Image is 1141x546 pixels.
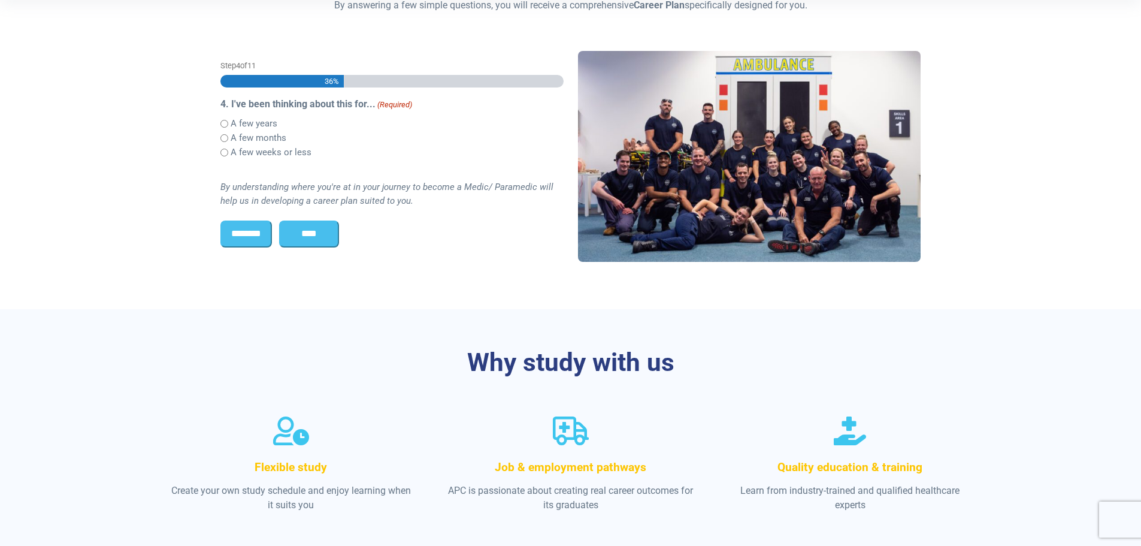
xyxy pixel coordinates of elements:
[231,146,311,159] label: A few weeks or less
[727,484,973,512] p: Learn from industry-trained and qualified healthcare experts
[376,99,412,111] span: (Required)
[220,60,564,71] p: Step of
[220,348,921,378] h3: Why study with us
[247,61,256,70] span: 11
[255,460,327,474] span: Flexible study
[447,484,694,512] p: APC is passionate about creating real career outcomes for its graduates
[236,61,240,70] span: 4
[220,182,553,206] i: By understanding where you're at in your journey to become a Medic/ Paramedic will help us in dev...
[231,117,277,131] label: A few years
[168,484,414,512] p: Create your own study schedule and enjoy learning when it suits you
[777,460,922,474] span: Quality education & training
[220,97,564,111] legend: 4. I've been thinking about this for...
[231,131,286,145] label: A few months
[495,460,646,474] span: Job & employment pathways
[323,75,339,88] span: 36%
